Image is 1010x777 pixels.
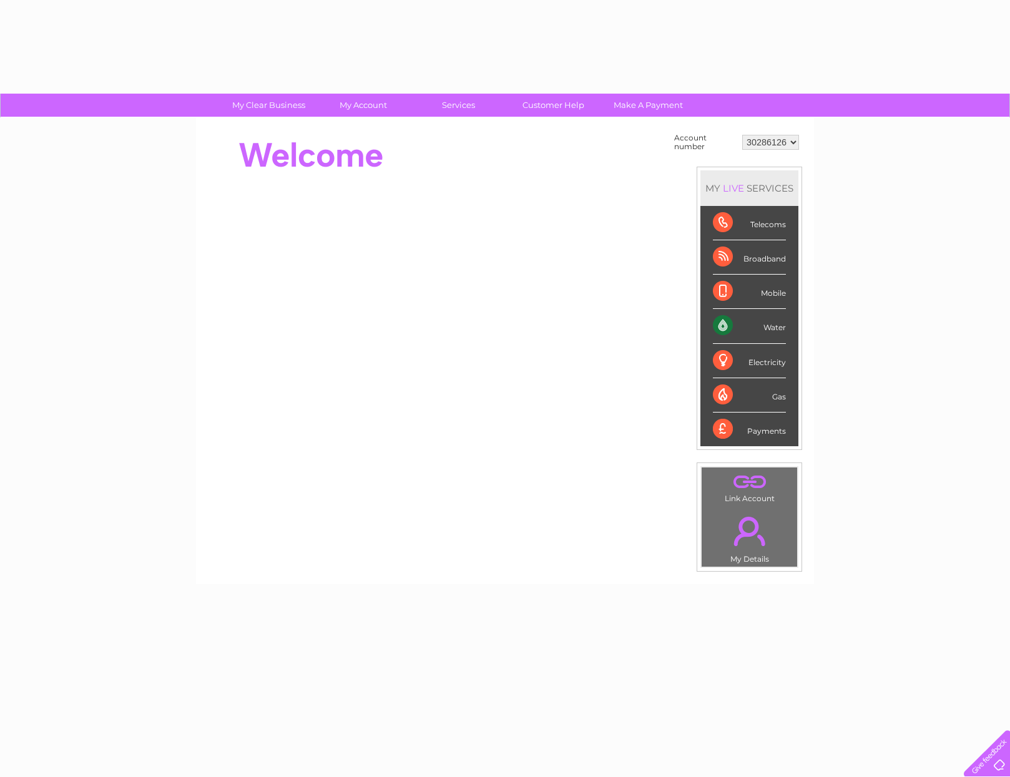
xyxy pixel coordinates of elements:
[312,94,415,117] a: My Account
[720,182,747,194] div: LIVE
[671,130,739,154] td: Account number
[713,309,786,343] div: Water
[705,471,794,492] a: .
[713,378,786,413] div: Gas
[713,344,786,378] div: Electricity
[713,206,786,240] div: Telecoms
[705,509,794,553] a: .
[597,94,700,117] a: Make A Payment
[701,506,798,567] td: My Details
[713,275,786,309] div: Mobile
[217,94,320,117] a: My Clear Business
[407,94,510,117] a: Services
[713,413,786,446] div: Payments
[701,467,798,506] td: Link Account
[502,94,605,117] a: Customer Help
[700,170,798,206] div: MY SERVICES
[713,240,786,275] div: Broadband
